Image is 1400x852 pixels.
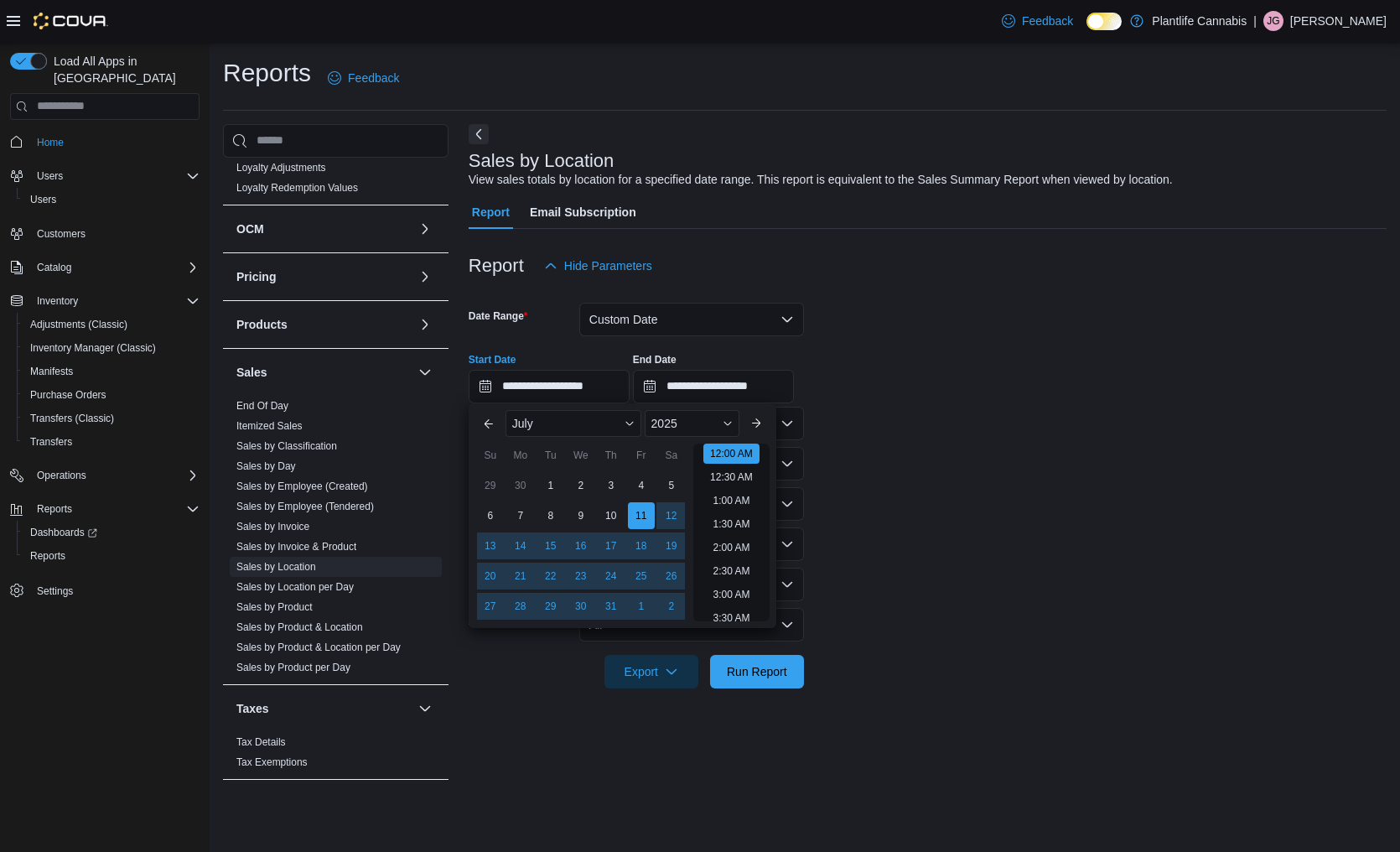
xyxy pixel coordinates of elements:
[30,388,106,402] span: Purchase Orders
[236,182,358,194] a: Loyalty Redemption Values
[23,314,134,335] a: Adjustments (Classic)
[236,460,296,473] span: Sales by Day
[706,608,756,628] li: 3:30 AM
[236,316,288,333] h3: Products
[628,532,655,559] div: day-18
[415,267,435,287] button: Pricing
[236,621,363,633] a: Sales by Product & Location
[598,532,625,559] div: day-17
[236,581,354,593] a: Sales by Location per Day
[236,181,358,195] span: Loyalty Redemption Values
[1022,13,1073,29] span: Feedback
[564,257,652,274] span: Hide Parameters
[17,407,206,430] button: Transfers (Classic)
[469,353,516,366] label: Start Date
[236,560,316,574] span: Sales by Location
[30,257,78,278] button: Catalog
[23,408,200,429] span: Transfers (Classic)
[23,546,200,566] span: Reports
[37,469,86,482] span: Operations
[1253,11,1257,31] p: |
[598,502,625,529] div: day-10
[223,396,449,684] div: Sales
[236,561,316,573] a: Sales by Location
[30,412,114,425] span: Transfers (Classic)
[37,136,64,149] span: Home
[30,132,70,153] a: Home
[469,370,630,403] input: Press the down key to enter a popover containing a calendar. Press the escape key to close the po...
[598,442,625,469] div: Th
[628,563,655,590] div: day-25
[537,593,564,620] div: day-29
[23,385,113,405] a: Purchase Orders
[37,584,73,598] span: Settings
[30,193,56,206] span: Users
[537,472,564,499] div: day-1
[651,417,677,430] span: 2025
[604,655,698,688] button: Export
[30,223,200,244] span: Customers
[236,520,309,533] span: Sales by Invoice
[658,593,685,620] div: day-2
[17,336,206,360] button: Inventory Manager (Classic)
[706,538,756,558] li: 2:00 AM
[30,365,73,378] span: Manifests
[469,124,489,144] button: Next
[17,430,206,454] button: Transfers
[236,541,356,553] a: Sales by Invoice & Product
[506,410,641,437] div: Button. Open the month selector. July is currently selected.
[415,314,435,335] button: Products
[568,563,594,590] div: day-23
[614,655,688,688] span: Export
[3,289,206,313] button: Inventory
[568,502,594,529] div: day-9
[37,261,71,274] span: Catalog
[1267,11,1279,31] span: JG
[477,502,504,529] div: day-6
[236,420,303,432] a: Itemized Sales
[236,700,412,717] button: Taxes
[628,502,655,529] div: day-11
[236,268,276,285] h3: Pricing
[30,526,97,539] span: Dashboards
[23,361,200,382] span: Manifests
[3,221,206,246] button: Customers
[30,166,70,186] button: Users
[236,439,337,453] span: Sales by Classification
[703,444,760,464] li: 12:00 AM
[3,130,206,154] button: Home
[415,699,435,719] button: Taxes
[3,497,206,521] button: Reports
[30,224,92,244] a: Customers
[512,417,533,430] span: July
[507,502,534,529] div: day-7
[658,442,685,469] div: Sa
[633,370,794,403] input: Press the down key to open a popover containing a calendar.
[23,338,163,358] a: Inventory Manager (Classic)
[34,13,108,29] img: Cova
[598,593,625,620] div: day-31
[658,532,685,559] div: day-19
[30,581,80,601] a: Settings
[472,195,510,229] span: Report
[23,522,104,543] a: Dashboards
[507,563,534,590] div: day-21
[3,164,206,188] button: Users
[30,132,200,153] span: Home
[3,464,206,487] button: Operations
[469,309,528,323] label: Date Range
[469,151,614,171] h3: Sales by Location
[37,502,72,516] span: Reports
[236,521,309,532] a: Sales by Invoice
[568,593,594,620] div: day-30
[628,442,655,469] div: Fr
[537,442,564,469] div: Tu
[236,600,313,614] span: Sales by Product
[23,432,79,452] a: Transfers
[658,502,685,529] div: day-12
[1086,13,1122,30] input: Dark Mode
[23,546,72,566] a: Reports
[236,440,337,452] a: Sales by Classification
[706,561,756,581] li: 2:30 AM
[236,316,412,333] button: Products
